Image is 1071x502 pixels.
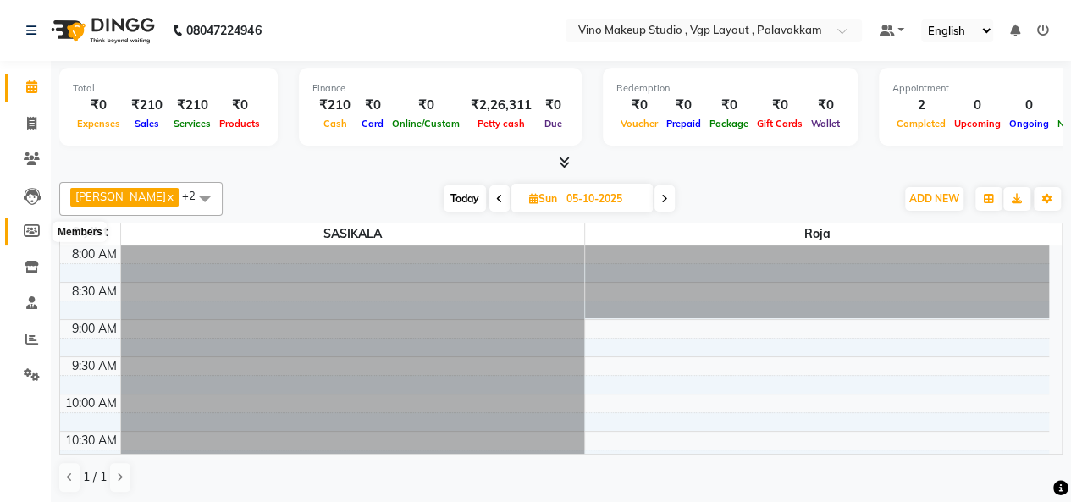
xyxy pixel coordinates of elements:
div: ₹0 [538,96,568,115]
div: 9:00 AM [69,320,120,338]
a: x [166,190,174,203]
span: Wallet [807,118,844,130]
div: 8:30 AM [69,283,120,301]
span: Petty cash [473,118,529,130]
span: Roja [585,223,1049,245]
span: Voucher [616,118,662,130]
div: 10:30 AM [62,432,120,450]
div: ₹0 [807,96,844,115]
span: Cash [319,118,351,130]
span: Upcoming [950,118,1005,130]
div: 0 [1005,96,1053,115]
div: Members [53,222,107,242]
span: Package [705,118,753,130]
div: ₹210 [169,96,215,115]
div: ₹0 [73,96,124,115]
span: [PERSON_NAME] [75,190,166,203]
div: 2 [892,96,950,115]
div: Redemption [616,81,844,96]
div: ₹0 [616,96,662,115]
div: ₹0 [215,96,264,115]
input: 2025-10-05 [561,186,646,212]
button: ADD NEW [905,187,963,211]
span: Prepaid [662,118,705,130]
div: Total [73,81,264,96]
div: ₹0 [753,96,807,115]
span: ADD NEW [909,192,959,205]
span: Gift Cards [753,118,807,130]
span: Ongoing [1005,118,1053,130]
span: 1 / 1 [83,468,107,486]
span: Today [444,185,486,212]
span: Online/Custom [388,118,464,130]
div: Finance [312,81,568,96]
div: ₹210 [124,96,169,115]
img: logo [43,7,159,54]
b: 08047224946 [186,7,261,54]
div: ₹2,26,311 [464,96,538,115]
span: SASIKALA [121,223,585,245]
span: Services [169,118,215,130]
span: +2 [182,189,208,202]
div: ₹0 [705,96,753,115]
div: ₹0 [388,96,464,115]
span: Completed [892,118,950,130]
span: Due [540,118,566,130]
span: Card [357,118,388,130]
span: Expenses [73,118,124,130]
span: Sales [130,118,163,130]
span: Sun [525,192,561,205]
div: 10:00 AM [62,394,120,412]
div: 9:30 AM [69,357,120,375]
div: ₹210 [312,96,357,115]
div: ₹0 [357,96,388,115]
span: Products [215,118,264,130]
div: ₹0 [662,96,705,115]
div: 0 [950,96,1005,115]
div: 8:00 AM [69,245,120,263]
